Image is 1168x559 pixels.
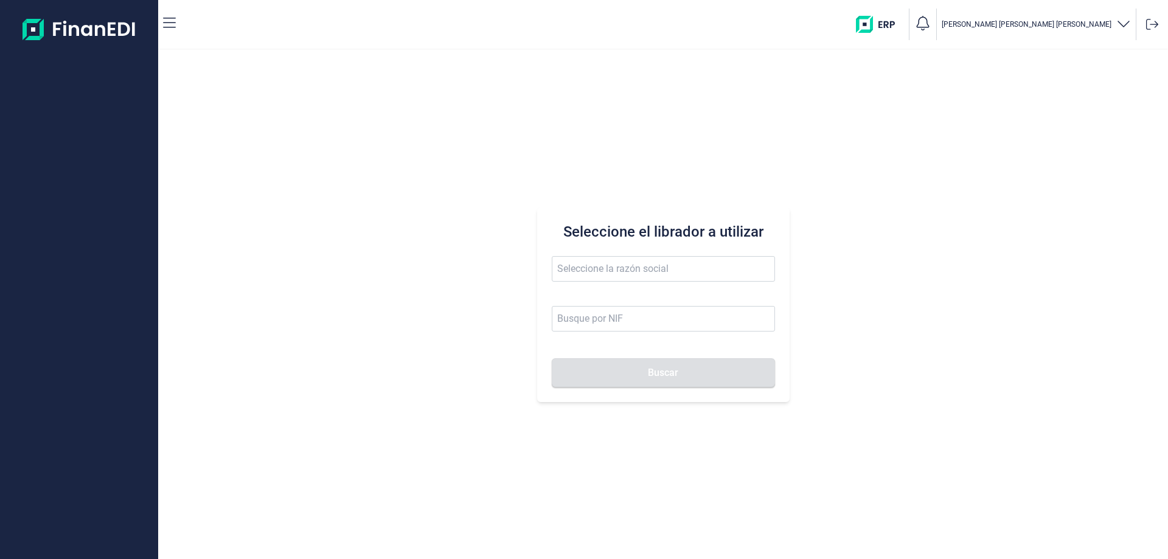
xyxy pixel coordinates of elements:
[856,16,904,33] img: erp
[552,222,775,241] h3: Seleccione el librador a utilizar
[552,256,775,282] input: Seleccione la razón social
[942,16,1131,33] button: [PERSON_NAME] [PERSON_NAME] [PERSON_NAME]
[648,368,678,377] span: Buscar
[552,306,775,332] input: Busque por NIF
[942,19,1111,29] p: [PERSON_NAME] [PERSON_NAME] [PERSON_NAME]
[23,10,136,49] img: Logo de aplicación
[552,358,775,387] button: Buscar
